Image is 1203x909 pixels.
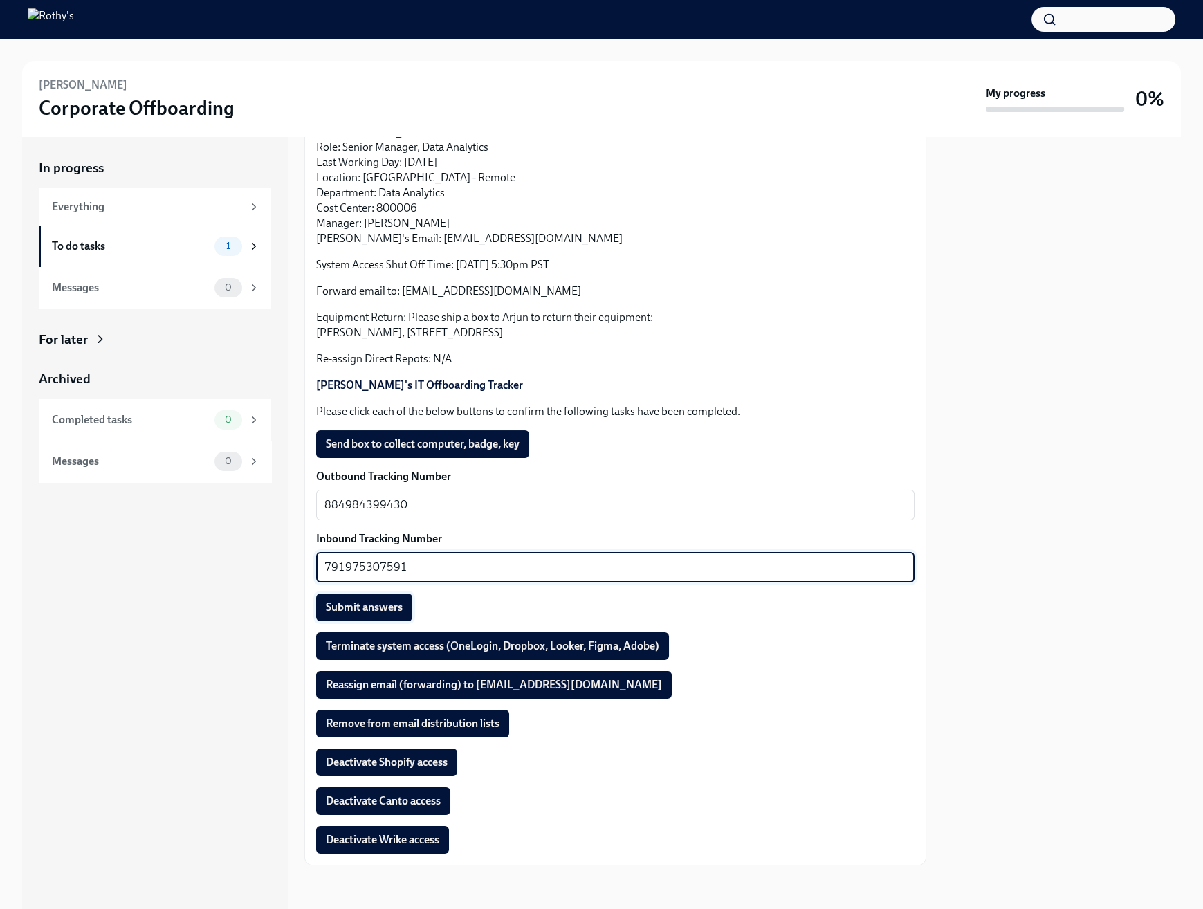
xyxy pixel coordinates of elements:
[316,430,529,458] button: Send box to collect computer, badge, key
[39,331,271,349] a: For later
[316,531,915,547] label: Inbound Tracking Number
[316,749,457,776] button: Deactivate Shopify access
[39,226,271,267] a: To do tasks1
[39,399,271,441] a: Completed tasks0
[326,600,403,614] span: Submit answers
[324,497,906,513] textarea: 884984399430
[52,199,242,214] div: Everything
[316,125,915,246] p: Name: [PERSON_NAME] Role: Senior Manager, Data Analytics Last Working Day: [DATE] Location: [GEOG...
[316,378,523,392] a: [PERSON_NAME]'s IT Offboarding Tracker
[986,86,1045,101] strong: My progress
[324,559,906,576] textarea: 791975307591
[316,787,450,815] button: Deactivate Canto access
[316,257,915,273] p: System Access Shut Off Time: [DATE] 5:30pm PST
[52,412,209,428] div: Completed tasks
[316,284,915,299] p: Forward email to: [EMAIL_ADDRESS][DOMAIN_NAME]
[39,441,271,482] a: Messages0
[52,239,209,254] div: To do tasks
[39,95,235,120] h3: Corporate Offboarding
[1135,86,1164,111] h3: 0%
[326,833,439,847] span: Deactivate Wrike access
[39,370,271,388] a: Archived
[316,710,509,737] button: Remove from email distribution lists
[326,794,441,808] span: Deactivate Canto access
[218,241,239,251] span: 1
[326,717,499,731] span: Remove from email distribution lists
[39,159,271,177] a: In progress
[39,188,271,226] a: Everything
[316,404,915,419] p: Please click each of the below buttons to confirm the following tasks have been completed.
[316,594,412,621] button: Submit answers
[326,437,520,451] span: Send box to collect computer, badge, key
[39,331,88,349] div: For later
[316,826,449,854] button: Deactivate Wrike access
[217,282,240,293] span: 0
[316,310,915,340] p: Equipment Return: Please ship a box to Arjun to return their equipment: [PERSON_NAME], [STREET_AD...
[217,456,240,466] span: 0
[28,8,74,30] img: Rothy's
[316,632,669,660] button: Terminate system access (OneLogin, Dropbox, Looker, Figma, Adobe)
[326,639,659,653] span: Terminate system access (OneLogin, Dropbox, Looker, Figma, Adobe)
[316,671,672,699] button: Reassign email (forwarding) to [EMAIL_ADDRESS][DOMAIN_NAME]
[326,755,448,769] span: Deactivate Shopify access
[217,414,240,425] span: 0
[39,267,271,309] a: Messages0
[316,351,915,367] p: Re-assign Direct Repots: N/A
[52,280,209,295] div: Messages
[326,678,662,692] span: Reassign email (forwarding) to [EMAIL_ADDRESS][DOMAIN_NAME]
[52,454,209,469] div: Messages
[316,469,915,484] label: Outbound Tracking Number
[39,77,127,93] h6: [PERSON_NAME]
